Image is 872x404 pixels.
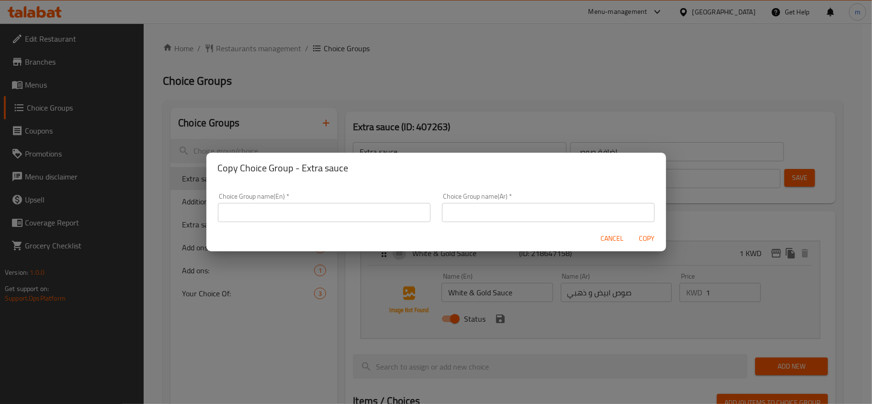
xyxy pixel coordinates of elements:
[597,230,628,247] button: Cancel
[601,233,624,245] span: Cancel
[635,233,658,245] span: Copy
[218,160,655,176] h2: Copy Choice Group - Extra sauce
[218,203,430,222] input: Please enter Choice Group name(en)
[442,203,655,222] input: Please enter Choice Group name(ar)
[632,230,662,247] button: Copy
